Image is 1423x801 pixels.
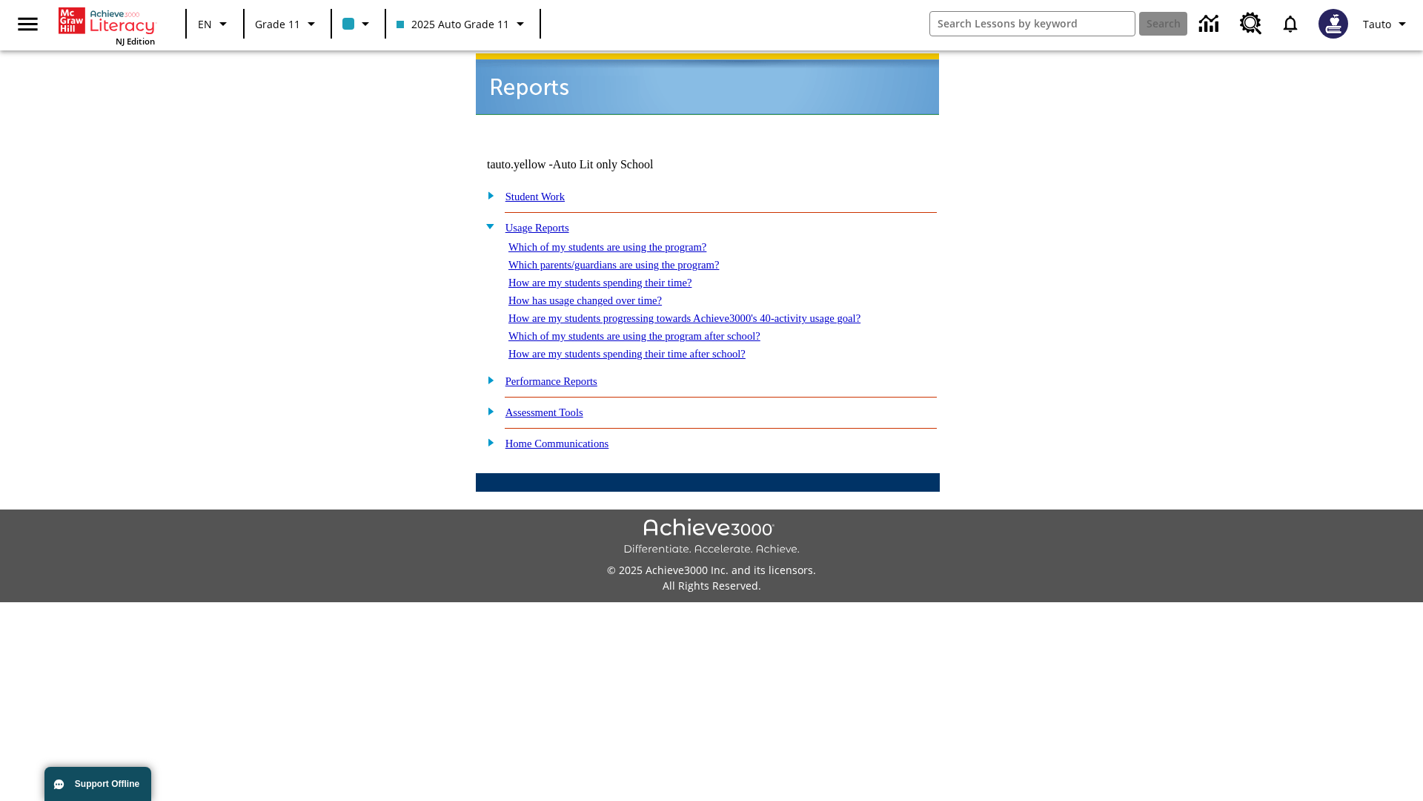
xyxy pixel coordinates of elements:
[1318,9,1348,39] img: Avatar
[505,191,565,202] a: Student Work
[505,375,597,387] a: Performance Reports
[480,188,495,202] img: plus.gif
[198,16,212,32] span: EN
[508,241,706,253] a: Which of my students are using the program?
[930,12,1135,36] input: search field
[75,779,139,789] span: Support Offline
[1357,10,1417,37] button: Profile/Settings
[1190,4,1231,44] a: Data Center
[508,330,760,342] a: Which of my students are using the program after school?
[249,10,326,37] button: Grade: Grade 11, Select a grade
[476,53,939,115] img: header
[391,10,535,37] button: Class: 2025 Auto Grade 11, Select your class
[116,36,155,47] span: NJ Edition
[505,406,583,418] a: Assessment Tools
[508,277,691,289] a: How are my students spending their time?
[505,438,609,449] a: Home Communications
[623,518,800,556] img: Achieve3000 Differentiate Accelerate Achieve
[397,16,509,32] span: 2025 Auto Grade 11
[1363,16,1391,32] span: Tauto
[553,158,654,171] nobr: Auto Lit only School
[487,158,760,171] td: tauto.yellow -
[508,294,662,306] a: How has usage changed over time?
[1271,4,1310,43] a: Notifications
[255,16,300,32] span: Grade 11
[44,767,151,801] button: Support Offline
[508,259,719,271] a: Which parents/guardians are using the program?
[336,10,380,37] button: Class color is light blue. Change class color
[59,4,155,47] div: Home
[508,312,860,324] a: How are my students progressing towards Achieve3000's 40-activity usage goal?
[480,435,495,449] img: plus.gif
[6,2,50,46] button: Open side menu
[508,348,746,360] a: How are my students spending their time after school?
[505,222,569,234] a: Usage Reports
[480,220,495,233] img: minus.gif
[191,10,239,37] button: Language: EN, Select a language
[1231,4,1271,44] a: Resource Center, Will open in new tab
[480,373,495,386] img: plus.gif
[1310,4,1357,43] button: Select a new avatar
[480,404,495,418] img: plus.gif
